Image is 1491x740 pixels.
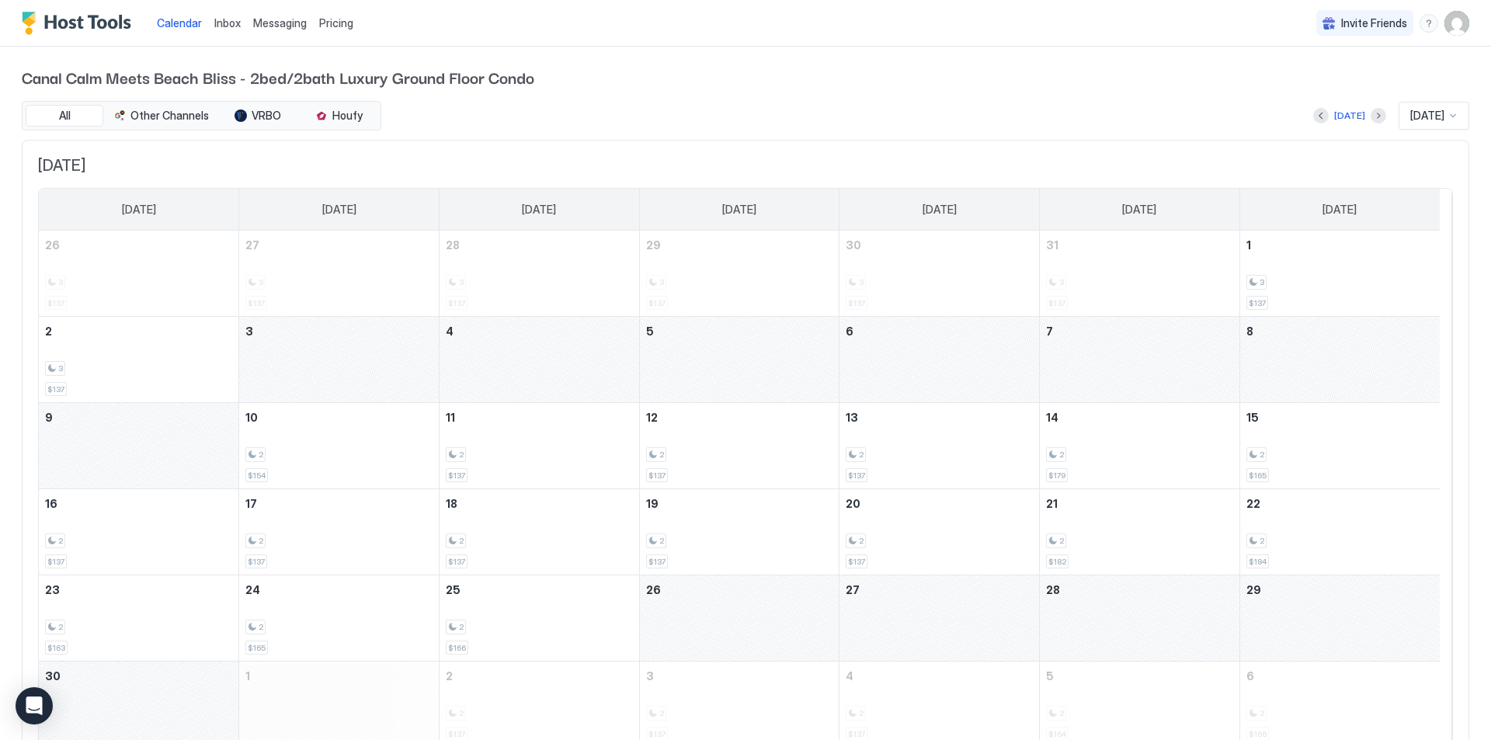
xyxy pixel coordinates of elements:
div: menu [1420,14,1438,33]
a: December 3, 2025 [640,662,839,690]
td: November 19, 2025 [639,489,839,575]
span: 4 [446,325,454,338]
span: 1 [1246,238,1251,252]
td: November 2, 2025 [39,317,239,403]
button: VRBO [219,105,297,127]
a: Monday [307,189,372,231]
a: November 12, 2025 [640,403,839,432]
span: $137 [848,557,865,567]
span: 22 [1246,497,1260,510]
span: $137 [448,471,465,481]
span: Inbox [214,16,241,30]
a: November 15, 2025 [1240,403,1440,432]
span: 27 [846,583,860,596]
span: $182 [1048,557,1066,567]
a: November 7, 2025 [1040,317,1239,346]
td: November 3, 2025 [239,317,440,403]
span: $184 [1249,557,1267,567]
a: November 8, 2025 [1240,317,1440,346]
td: November 11, 2025 [439,403,639,489]
a: Calendar [157,15,202,31]
a: November 30, 2025 [39,662,238,690]
td: October 28, 2025 [439,231,639,317]
td: November 22, 2025 [1239,489,1440,575]
span: [DATE] [38,156,1453,175]
span: [DATE] [122,203,156,217]
td: November 27, 2025 [839,575,1040,662]
a: November 25, 2025 [440,575,639,604]
td: November 15, 2025 [1239,403,1440,489]
span: [DATE] [1322,203,1357,217]
a: October 30, 2025 [839,231,1039,259]
span: VRBO [252,109,281,123]
td: November 24, 2025 [239,575,440,662]
td: November 10, 2025 [239,403,440,489]
span: Calendar [157,16,202,30]
div: Open Intercom Messenger [16,687,53,724]
span: Canal Calm Meets Beach Bliss - 2bed/2bath Luxury Ground Floor Condo [22,65,1469,89]
td: November 23, 2025 [39,575,239,662]
span: 3 [1260,277,1264,287]
span: 6 [1246,669,1254,683]
span: [DATE] [923,203,957,217]
span: 5 [1046,669,1054,683]
a: October 31, 2025 [1040,231,1239,259]
span: 1 [245,669,250,683]
td: November 7, 2025 [1040,317,1240,403]
a: November 17, 2025 [239,489,439,518]
span: 25 [446,583,461,596]
span: 12 [646,411,658,424]
span: 10 [245,411,258,424]
span: 27 [245,238,259,252]
a: November 11, 2025 [440,403,639,432]
a: November 16, 2025 [39,489,238,518]
span: [DATE] [722,203,756,217]
a: November 23, 2025 [39,575,238,604]
span: 17 [245,497,257,510]
button: Houfy [300,105,377,127]
span: 20 [846,497,860,510]
span: 26 [45,238,60,252]
span: 21 [1046,497,1058,510]
td: November 21, 2025 [1040,489,1240,575]
span: $137 [648,557,666,567]
span: 5 [646,325,654,338]
a: October 27, 2025 [239,231,439,259]
span: Other Channels [130,109,209,123]
td: November 29, 2025 [1239,575,1440,662]
span: 26 [646,583,661,596]
a: November 29, 2025 [1240,575,1440,604]
span: 23 [45,583,60,596]
a: November 18, 2025 [440,489,639,518]
a: November 26, 2025 [640,575,839,604]
span: 2 [259,536,263,546]
span: 2 [45,325,52,338]
span: 13 [846,411,858,424]
a: December 2, 2025 [440,662,639,690]
span: Pricing [319,16,353,30]
span: All [59,109,71,123]
a: November 5, 2025 [640,317,839,346]
span: 2 [1059,536,1064,546]
td: November 20, 2025 [839,489,1040,575]
a: Saturday [1307,189,1372,231]
span: 3 [646,669,654,683]
span: 2 [459,536,464,546]
span: 6 [846,325,853,338]
td: November 16, 2025 [39,489,239,575]
a: November 9, 2025 [39,403,238,432]
span: Invite Friends [1341,16,1407,30]
span: 28 [1046,583,1060,596]
a: Host Tools Logo [22,12,138,35]
a: October 29, 2025 [640,231,839,259]
a: November 27, 2025 [839,575,1039,604]
td: November 9, 2025 [39,403,239,489]
span: 3 [58,363,63,373]
span: 28 [446,238,460,252]
a: Wednesday [707,189,772,231]
td: November 17, 2025 [239,489,440,575]
span: 18 [446,497,457,510]
span: 2 [1260,450,1264,460]
span: $137 [848,471,865,481]
td: November 28, 2025 [1040,575,1240,662]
